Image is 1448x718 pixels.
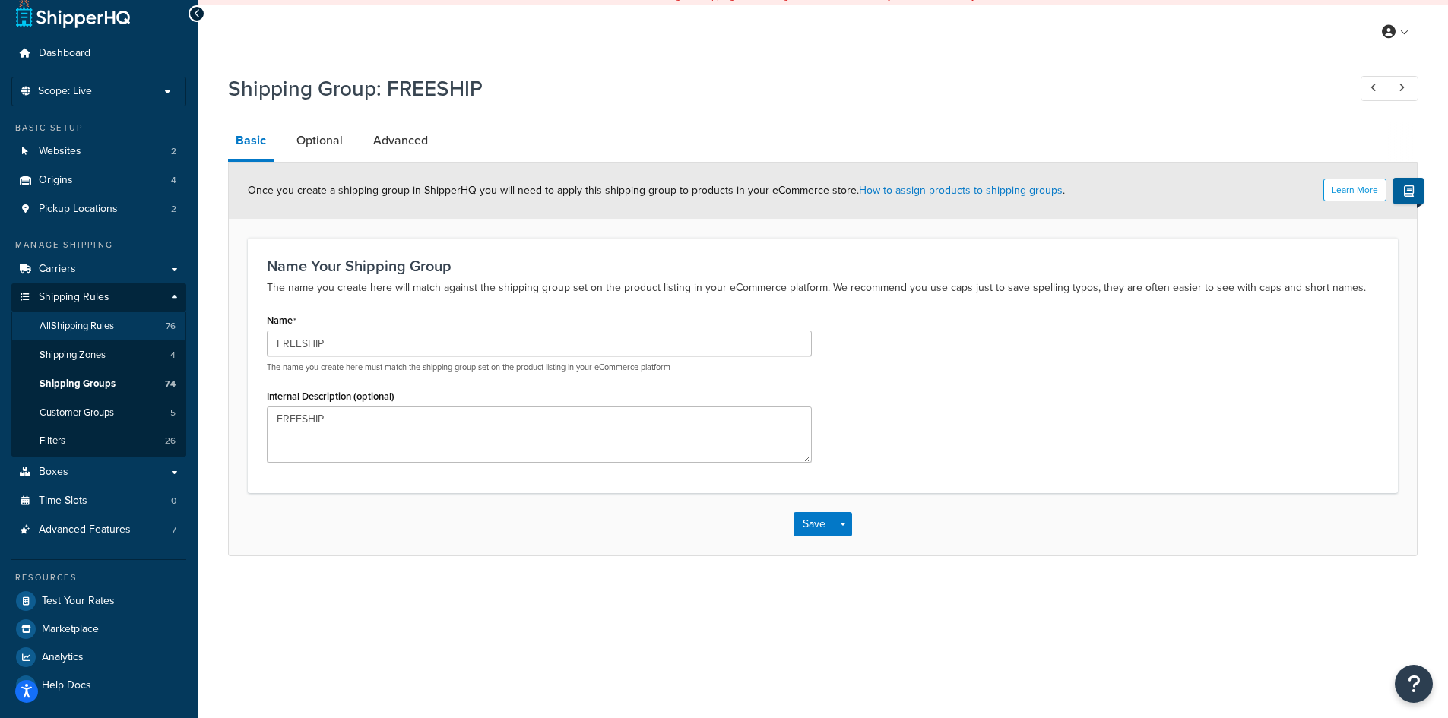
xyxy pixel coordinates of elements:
li: Origins [11,166,186,195]
span: Advanced Features [39,523,131,536]
li: Websites [11,138,186,166]
span: 74 [165,378,176,391]
span: Help Docs [42,679,91,692]
li: Shipping Groups [11,370,186,398]
span: 5 [170,406,176,419]
button: Open Resource Center [1395,665,1433,703]
span: Filters [40,435,65,448]
li: Time Slots [11,487,186,515]
a: Analytics [11,644,186,671]
a: Websites2 [11,138,186,166]
a: Time Slots0 [11,487,186,515]
textarea: FREESHIP [267,406,812,463]
a: Customer Groups5 [11,399,186,427]
a: Filters26 [11,427,186,455]
span: Analytics [42,651,84,664]
button: Show Help Docs [1393,178,1424,204]
span: Websites [39,145,81,158]
li: Pickup Locations [11,195,186,223]
a: Basic [228,122,274,162]
span: Shipping Zones [40,349,106,362]
a: Pickup Locations2 [11,195,186,223]
span: 2 [171,145,176,158]
div: Manage Shipping [11,239,186,251]
li: Customer Groups [11,399,186,427]
span: Marketplace [42,623,99,636]
a: Boxes [11,458,186,486]
li: Filters [11,427,186,455]
a: Advanced Features7 [11,516,186,544]
span: Once you create a shipping group in ShipperHQ you will need to apply this shipping group to produ... [248,182,1065,198]
div: Basic Setup [11,122,186,134]
p: The name you create here must match the shipping group set on the product listing in your eCommer... [267,362,812,373]
label: Internal Description (optional) [267,391,394,402]
span: Dashboard [39,47,90,60]
span: Customer Groups [40,406,114,419]
h3: Name Your Shipping Group [267,258,1379,274]
span: 2 [171,203,176,216]
a: Optional [289,122,350,159]
a: Shipping Groups74 [11,370,186,398]
span: 76 [166,320,176,333]
label: Name [267,315,296,327]
li: Shipping Zones [11,341,186,369]
a: Shipping Rules [11,283,186,312]
a: Dashboard [11,40,186,68]
a: Marketplace [11,615,186,643]
span: 26 [165,435,176,448]
span: 4 [171,174,176,187]
span: Carriers [39,263,76,276]
span: Shipping Groups [40,378,116,391]
a: How to assign products to shipping groups [859,182,1063,198]
a: Previous Record [1361,76,1390,101]
a: Test Your Rates [11,587,186,615]
a: Carriers [11,255,186,283]
a: Advanced [366,122,436,159]
span: 0 [171,495,176,508]
h1: Shipping Group: FREESHIP [228,74,1332,103]
span: Origins [39,174,73,187]
span: Pickup Locations [39,203,118,216]
a: Help Docs [11,672,186,699]
a: Shipping Zones4 [11,341,186,369]
span: All Shipping Rules [40,320,114,333]
span: 7 [172,523,176,536]
li: Shipping Rules [11,283,186,457]
p: The name you create here will match against the shipping group set on the product listing in your... [267,279,1379,297]
a: AllShipping Rules76 [11,312,186,340]
button: Save [794,512,835,536]
li: Advanced Features [11,516,186,544]
span: Boxes [39,466,68,479]
span: Test Your Rates [42,595,115,608]
a: Origins4 [11,166,186,195]
div: Resources [11,571,186,584]
span: Shipping Rules [39,291,109,304]
span: Scope: Live [38,85,92,98]
span: Time Slots [39,495,87,508]
span: 4 [170,349,176,362]
a: Next Record [1389,76,1418,101]
button: Learn More [1323,179,1386,201]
